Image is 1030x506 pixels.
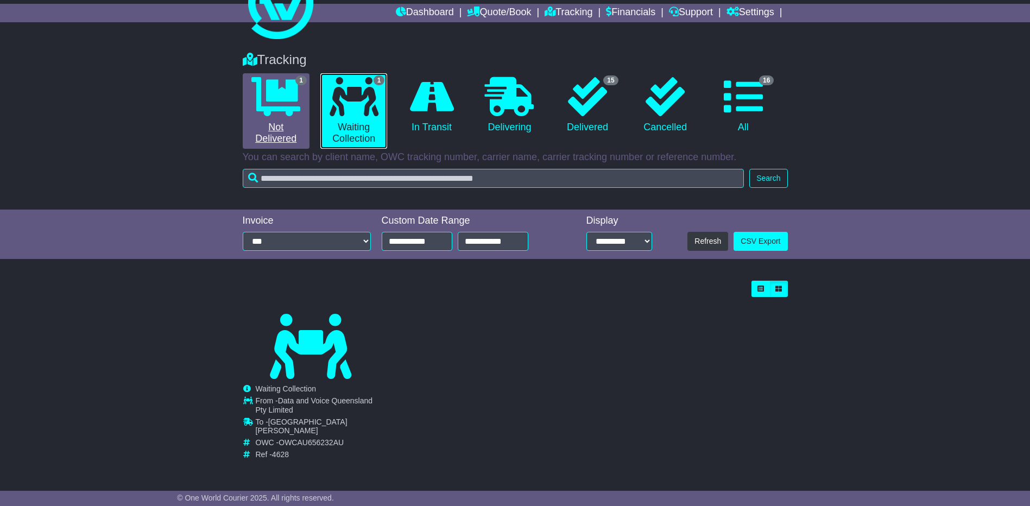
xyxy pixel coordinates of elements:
[606,4,655,22] a: Financials
[586,215,652,227] div: Display
[554,73,621,137] a: 15 Delivered
[256,418,347,435] span: [GEOGRAPHIC_DATA][PERSON_NAME]
[272,450,289,459] span: 4628
[243,151,788,163] p: You can search by client name, OWC tracking number, carrier name, carrier tracking number or refe...
[726,4,774,22] a: Settings
[237,52,793,68] div: Tracking
[279,438,344,447] span: OWCAU656232AU
[320,73,387,149] a: 1 Waiting Collection
[398,73,465,137] a: In Transit
[632,73,699,137] a: Cancelled
[256,396,373,414] span: Data and Voice Queensland Pty Limited
[374,75,385,85] span: 1
[476,73,543,137] a: Delivering
[545,4,592,22] a: Tracking
[295,75,307,85] span: 1
[256,418,378,439] td: To -
[256,396,378,418] td: From -
[687,232,728,251] button: Refresh
[759,75,774,85] span: 16
[603,75,618,85] span: 15
[710,73,776,137] a: 16 All
[243,215,371,227] div: Invoice
[243,73,309,149] a: 1 Not Delivered
[382,215,556,227] div: Custom Date Range
[177,494,334,502] span: © One World Courier 2025. All rights reserved.
[396,4,454,22] a: Dashboard
[467,4,531,22] a: Quote/Book
[256,384,317,393] span: Waiting Collection
[749,169,787,188] button: Search
[256,438,378,450] td: OWC -
[734,232,787,251] a: CSV Export
[669,4,713,22] a: Support
[256,450,378,459] td: Ref -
